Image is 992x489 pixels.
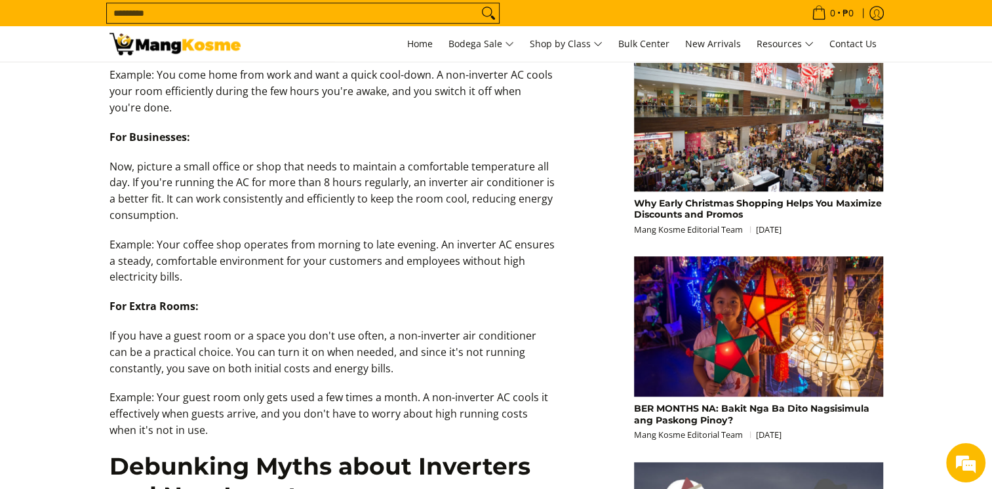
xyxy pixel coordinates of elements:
[215,7,247,38] div: Minimize live chat window
[750,26,820,62] a: Resources
[109,159,555,237] p: Now, picture a small office or shop that needs to maintain a comfortable temperature all day. If ...
[808,6,858,20] span: •
[68,73,220,90] div: Chat with us now
[254,26,883,62] nav: Main Menu
[756,224,782,235] time: [DATE]
[109,299,199,313] strong: For Extra Rooms:
[634,429,782,440] small: Mang Kosme Editorial Team
[685,37,741,50] span: New Arrivals
[634,51,883,191] img: christmas-bazaar-inside-the-mall-mang-kosme-blog
[401,26,439,62] a: Home
[407,37,433,50] span: Home
[109,33,241,55] img: Difference Between Inverter &amp; Non-Inverter Aircon - Mang Kosme Blog
[76,155,181,288] span: We're online!
[634,197,882,221] a: Why Early Christmas Shopping Helps You Maximize Discounts and Promos
[530,36,603,52] span: Shop by Class
[109,328,555,389] p: If you have a guest room or a space you don't use often, a non-inverter air conditioner can be a ...
[478,3,499,23] button: Search
[618,37,669,50] span: Bulk Center
[109,67,555,128] p: Example: You come home from work and want a quick cool-down. A non-inverter AC cools your room ef...
[829,37,877,50] span: Contact Us
[523,26,609,62] a: Shop by Class
[757,36,814,52] span: Resources
[756,429,782,440] time: [DATE]
[109,130,190,144] strong: For Businesses:
[634,402,869,426] a: BER MONTHS NA: Bakit Nga Ba Dito Nagsisimula ang Paskong Pinoy?
[823,26,883,62] a: Contact Us
[7,339,250,385] textarea: Type your message and hit 'Enter'
[109,237,555,298] p: Example: Your coffee shop operates from morning to late evening. An inverter AC ensures a steady,...
[109,389,555,451] p: Example: Your guest room only gets used a few times a month. A non-inverter AC cools it effective...
[612,26,676,62] a: Bulk Center
[634,224,782,235] small: Mang Kosme Editorial Team
[448,36,514,52] span: Bodega Sale
[679,26,747,62] a: New Arrivals
[442,26,521,62] a: Bodega Sale
[634,256,883,397] img: a-child-holding-a-parol-mang-kosme-blog
[841,9,856,18] span: ₱0
[828,9,837,18] span: 0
